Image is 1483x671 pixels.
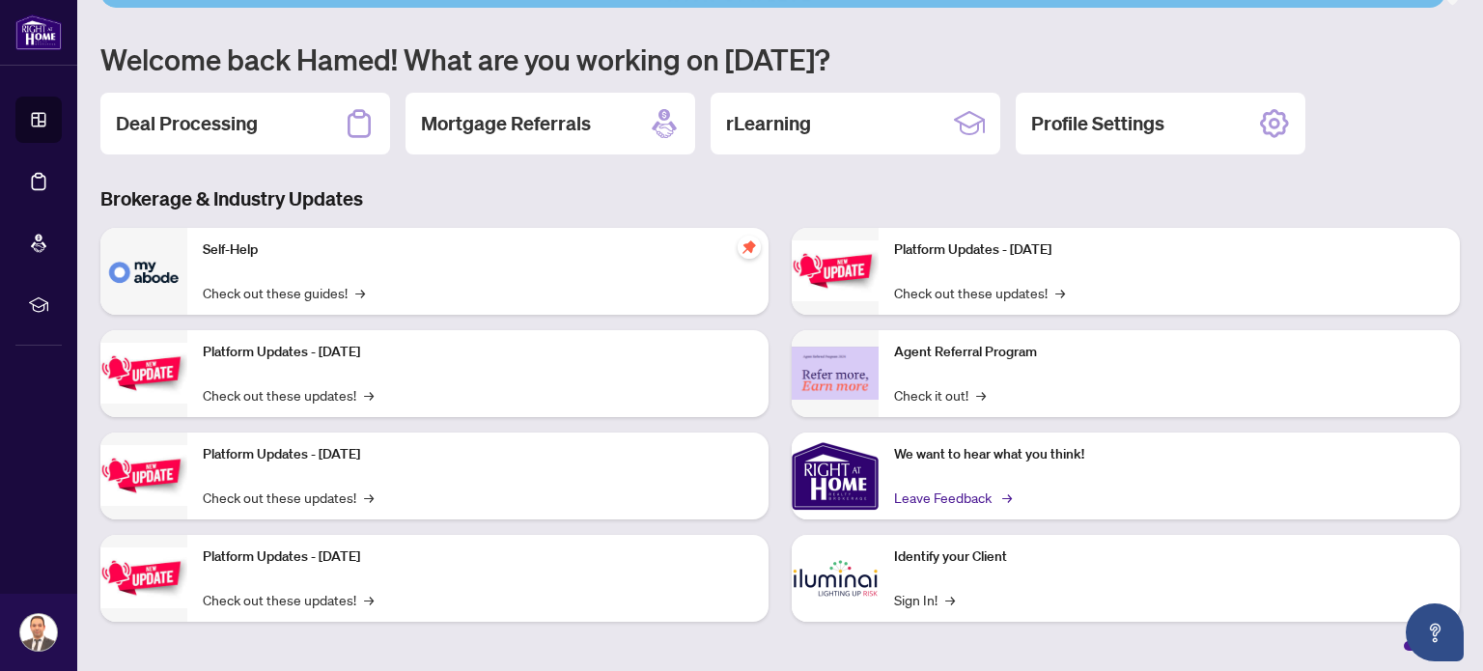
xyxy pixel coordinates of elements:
[976,384,986,405] span: →
[894,239,1444,261] p: Platform Updates - [DATE]
[1031,110,1164,137] h2: Profile Settings
[203,589,374,610] a: Check out these updates!→
[116,110,258,137] h2: Deal Processing
[355,282,365,303] span: →
[203,444,753,465] p: Platform Updates - [DATE]
[894,282,1065,303] a: Check out these updates!→
[203,342,753,363] p: Platform Updates - [DATE]
[203,239,753,261] p: Self-Help
[421,110,591,137] h2: Mortgage Referrals
[203,546,753,568] p: Platform Updates - [DATE]
[100,445,187,506] img: Platform Updates - July 21, 2025
[100,343,187,404] img: Platform Updates - September 16, 2025
[203,487,374,508] a: Check out these updates!→
[792,240,879,301] img: Platform Updates - June 23, 2025
[792,535,879,622] img: Identify your Client
[894,546,1444,568] p: Identify your Client
[945,589,955,610] span: →
[894,342,1444,363] p: Agent Referral Program
[894,487,1009,508] a: Leave Feedback→
[15,14,62,50] img: logo
[792,347,879,400] img: Agent Referral Program
[894,384,986,405] a: Check it out!→
[1055,282,1065,303] span: →
[792,433,879,519] img: We want to hear what you think!
[100,228,187,315] img: Self-Help
[100,41,1460,77] h1: Welcome back Hamed! What are you working on [DATE]?
[1406,603,1464,661] button: Open asap
[203,282,365,303] a: Check out these guides!→
[894,444,1444,465] p: We want to hear what you think!
[20,614,57,651] img: Profile Icon
[364,487,374,508] span: →
[364,384,374,405] span: →
[726,110,811,137] h2: rLearning
[1002,487,1012,508] span: →
[364,589,374,610] span: →
[894,589,955,610] a: Sign In!→
[100,547,187,608] img: Platform Updates - July 8, 2025
[203,384,374,405] a: Check out these updates!→
[100,185,1460,212] h3: Brokerage & Industry Updates
[738,236,761,259] span: pushpin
